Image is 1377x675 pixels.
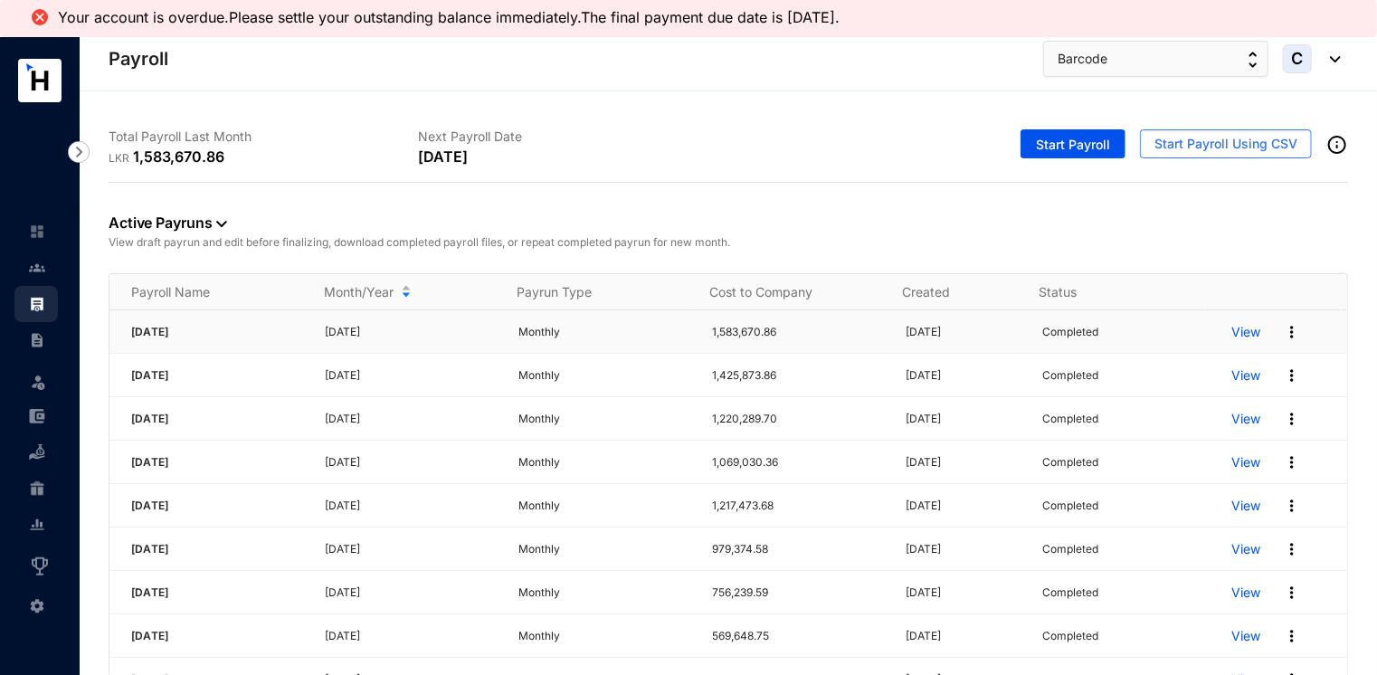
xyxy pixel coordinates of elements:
[14,507,58,543] li: Reports
[712,323,884,341] p: 1,583,670.86
[68,141,90,163] img: nav-icon-right.af6afadce00d159da59955279c43614e.svg
[907,584,1021,602] p: [DATE]
[29,480,45,497] img: gratuity-unselected.a8c340787eea3cf492d7.svg
[1283,366,1301,385] img: more.27664ee4a8faa814348e188645a3c1fc.svg
[1321,56,1341,62] img: dropdown-black.8e83cc76930a90b1a4fdb6d089b7bf3a.svg
[1283,540,1301,558] img: more.27664ee4a8faa814348e188645a3c1fc.svg
[325,453,497,471] p: [DATE]
[131,325,168,338] span: [DATE]
[1232,584,1261,602] a: View
[29,296,45,312] img: payroll.289672236c54bbec4828.svg
[29,598,45,614] img: settings-unselected.1febfda315e6e19643a1.svg
[109,128,419,146] p: Total Payroll Last Month
[29,6,51,28] img: alert-icon-error.ae2eb8c10aa5e3dc951a89517520af3a.svg
[109,149,133,167] p: LKR
[29,373,47,391] img: leave-unselected.2934df6273408c3f84d9.svg
[324,283,394,301] span: Month/Year
[1036,136,1110,154] span: Start Payroll
[495,274,688,310] th: Payrun Type
[907,453,1021,471] p: [DATE]
[131,412,168,425] span: [DATE]
[712,497,884,515] p: 1,217,473.68
[1043,410,1099,428] p: Completed
[29,444,45,461] img: loan-unselected.d74d20a04637f2d15ab5.svg
[1232,497,1261,515] a: View
[14,471,58,507] li: Gratuity
[325,366,497,385] p: [DATE]
[29,517,45,533] img: report-unselected.e6a6b4230fc7da01f883.svg
[907,497,1021,515] p: [DATE]
[325,584,497,602] p: [DATE]
[712,627,884,645] p: 569,648.75
[1232,410,1261,428] a: View
[1283,497,1301,515] img: more.27664ee4a8faa814348e188645a3c1fc.svg
[518,323,690,341] p: Monthly
[688,274,881,310] th: Cost to Company
[518,497,690,515] p: Monthly
[1017,274,1205,310] th: Status
[518,410,690,428] p: Monthly
[1140,129,1312,158] button: Start Payroll Using CSV
[131,368,168,382] span: [DATE]
[712,366,884,385] p: 1,425,873.86
[419,146,468,167] p: [DATE]
[1292,51,1304,67] span: C
[131,455,168,469] span: [DATE]
[131,629,168,642] span: [DATE]
[325,540,497,558] p: [DATE]
[518,366,690,385] p: Monthly
[1283,584,1301,602] img: more.27664ee4a8faa814348e188645a3c1fc.svg
[518,453,690,471] p: Monthly
[1043,627,1099,645] p: Completed
[325,497,497,515] p: [DATE]
[1232,453,1261,471] a: View
[518,540,690,558] p: Monthly
[518,627,690,645] p: Monthly
[1283,410,1301,428] img: more.27664ee4a8faa814348e188645a3c1fc.svg
[1232,540,1261,558] a: View
[131,542,168,556] span: [DATE]
[133,146,224,167] p: 1,583,670.86
[1043,366,1099,385] p: Completed
[1283,323,1301,341] img: more.27664ee4a8faa814348e188645a3c1fc.svg
[1249,52,1258,68] img: up-down-arrow.74152d26bf9780fbf563ca9c90304185.svg
[29,223,45,240] img: home-unselected.a29eae3204392db15eaf.svg
[1232,627,1261,645] p: View
[29,408,45,424] img: expense-unselected.2edcf0507c847f3e9e96.svg
[14,214,58,250] li: Home
[216,221,227,227] img: dropdown-black.8e83cc76930a90b1a4fdb6d089b7bf3a.svg
[1043,323,1099,341] p: Completed
[29,556,51,577] img: award_outlined.f30b2bda3bf6ea1bf3dd.svg
[1043,584,1099,602] p: Completed
[1232,366,1261,385] a: View
[712,584,884,602] p: 756,239.59
[1043,41,1268,77] button: Barcode
[1058,49,1107,69] span: Barcode
[109,274,302,310] th: Payroll Name
[1232,323,1261,341] a: View
[131,499,168,512] span: [DATE]
[1043,540,1099,558] p: Completed
[1043,497,1099,515] p: Completed
[14,322,58,358] li: Contracts
[907,540,1021,558] p: [DATE]
[419,128,729,146] p: Next Payroll Date
[325,410,497,428] p: [DATE]
[325,323,497,341] p: [DATE]
[131,585,168,599] span: [DATE]
[1043,453,1099,471] p: Completed
[325,627,497,645] p: [DATE]
[907,627,1021,645] p: [DATE]
[1154,135,1297,153] span: Start Payroll Using CSV
[1021,129,1125,158] button: Start Payroll
[1326,134,1348,156] img: info-outined.c2a0bb1115a2853c7f4cb4062ec879bc.svg
[518,584,690,602] p: Monthly
[907,410,1021,428] p: [DATE]
[14,398,58,434] li: Expenses
[881,274,1017,310] th: Created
